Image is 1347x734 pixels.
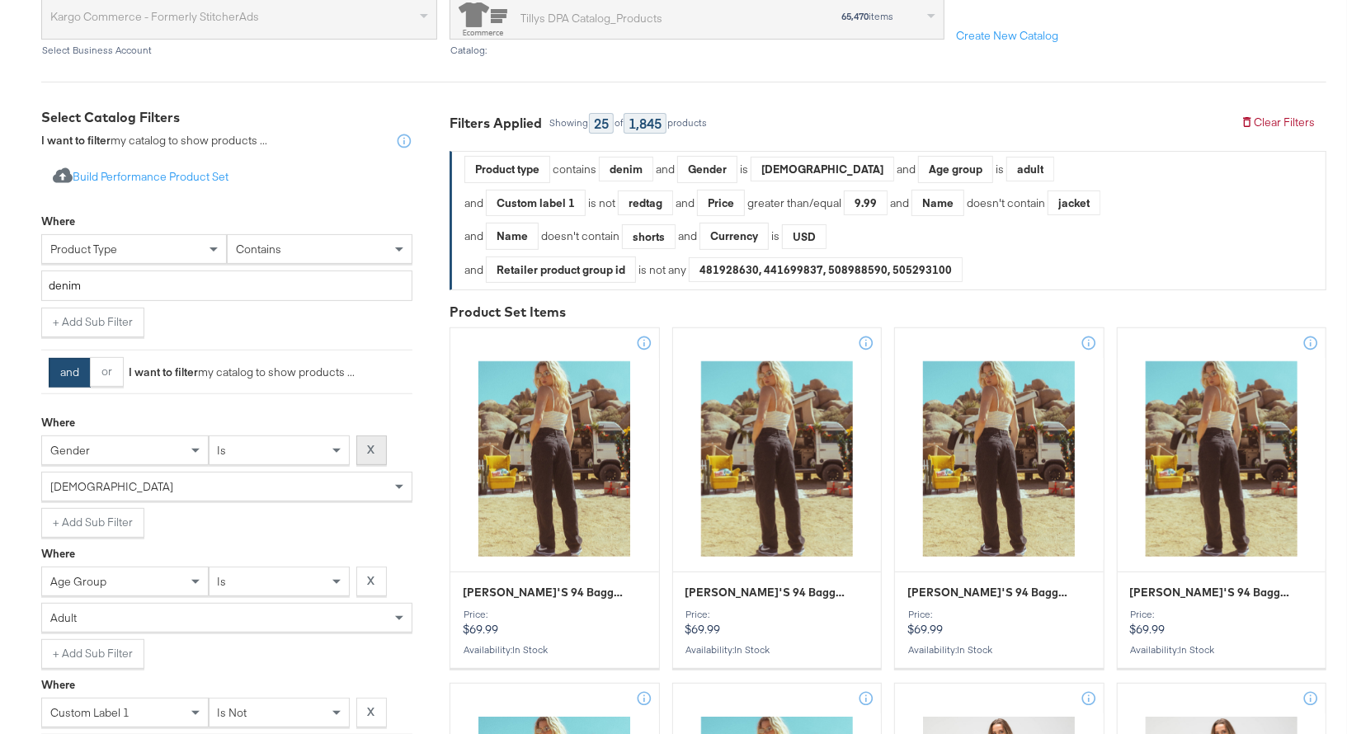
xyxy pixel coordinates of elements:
[685,609,869,620] div: Price:
[49,358,91,388] button: and
[41,133,267,149] div: my catalog to show products ...
[50,242,117,256] span: product type
[586,195,618,211] div: is not
[218,705,247,720] span: is not
[957,643,992,656] span: in stock
[487,257,635,283] div: Retailer product group id
[698,191,744,216] div: Price
[124,365,355,380] div: my catalog to show products ...
[41,546,75,562] div: Where
[1180,643,1215,656] span: in stock
[912,191,963,216] div: Name
[1130,609,1314,637] p: $69.99
[539,228,622,244] div: doesn't contain
[737,162,751,177] div: is
[450,45,944,56] div: Catalog:
[50,2,416,31] span: Kargo Commerce - Formerly StitcherAds
[41,308,144,337] button: + Add Sub Filter
[463,609,647,620] div: Price:
[50,705,130,720] span: custom label 1
[897,156,1054,183] div: and
[700,223,768,249] div: Currency
[41,415,75,431] div: Where
[1048,191,1100,215] div: jacket
[636,262,689,278] div: is not any
[685,609,869,637] p: $69.99
[463,644,647,656] div: Availability :
[218,443,227,458] span: is
[890,190,1100,217] div: and
[356,435,387,465] button: X
[907,609,1091,620] div: Price:
[464,256,963,284] div: and
[600,157,652,181] div: denim
[50,443,90,458] span: gender
[463,609,647,637] p: $69.99
[1130,585,1295,600] span: LEVI'S 94 Baggy Womens Jeans - Open Mind
[450,303,1326,322] div: Product Set Items
[41,108,412,127] div: Select Catalog Filters
[760,11,894,22] div: items
[845,191,887,215] div: 9.99
[907,585,1072,600] span: LEVI'S 94 Baggy Womens Jeans - Open Mind
[735,643,770,656] span: in stock
[550,162,599,177] div: contains
[512,643,548,656] span: in stock
[41,508,144,538] button: + Add Sub Filter
[129,365,198,379] strong: I want to filter
[487,191,585,216] div: Custom label 1
[783,224,826,249] div: USD
[464,223,676,250] div: and
[356,698,387,727] button: X
[1007,157,1053,181] div: adult
[50,610,77,625] span: adult
[464,190,673,217] div: and
[919,157,992,182] div: Age group
[993,162,1006,177] div: is
[678,223,827,250] div: and
[368,573,375,589] strong: X
[41,639,144,669] button: + Add Sub Filter
[1130,644,1314,656] div: Availability :
[1130,609,1314,620] div: Price:
[907,644,1091,656] div: Availability :
[487,223,538,249] div: Name
[1229,108,1326,138] button: Clear Filters
[90,357,124,387] button: or
[623,224,675,249] div: shorts
[236,242,281,256] span: contains
[769,228,782,244] div: is
[41,271,412,301] input: Enter a value for your filter
[685,644,869,656] div: Availability :
[745,195,844,211] div: greater than/equal
[841,10,869,22] strong: 65,470
[41,214,75,229] div: Where
[218,574,227,589] span: is
[944,21,1070,51] button: Create New Catalog
[41,677,75,693] div: Where
[619,191,672,215] div: redtag
[690,257,962,282] div: 481928630, 441699837, 508988590, 505293100
[656,156,894,183] div: and
[751,157,893,181] div: [DEMOGRAPHIC_DATA]
[676,190,888,217] div: and
[549,117,589,129] div: Showing
[666,117,708,129] div: products
[964,195,1048,211] div: doesn't contain
[50,574,106,589] span: age group
[368,442,375,458] strong: X
[450,114,542,133] div: Filters Applied
[685,585,850,600] span: LEVI'S 94 Baggy Womens Jeans - Open Mind
[41,162,240,193] button: Build Performance Product Set
[678,157,737,182] div: Gender
[41,133,111,148] strong: I want to filter
[907,609,1091,637] p: $69.99
[589,113,614,134] div: 25
[624,113,666,134] div: 1,845
[614,117,624,129] div: of
[465,157,549,182] div: Product type
[356,567,387,596] button: X
[41,45,437,56] div: Select Business Account
[520,10,662,27] div: Tillys DPA Catalog_Products
[50,479,173,494] span: [DEMOGRAPHIC_DATA]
